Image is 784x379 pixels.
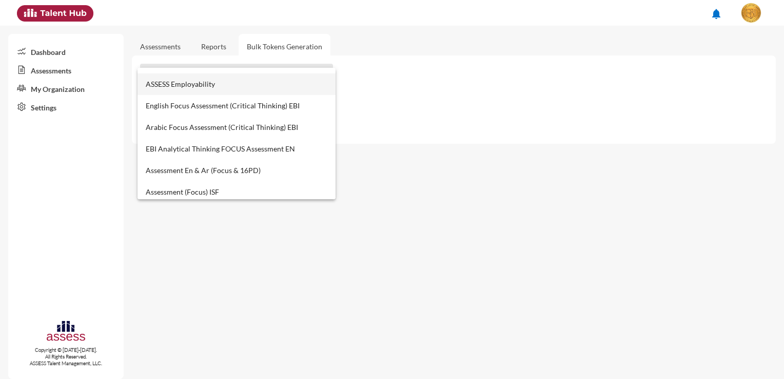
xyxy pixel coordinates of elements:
[146,160,328,181] span: Assessment En & Ar (Focus & 16PD)
[146,117,328,138] span: Arabic Focus Assessment (Critical Thinking) EBI
[146,95,328,117] span: English Focus Assessment (Critical Thinking) EBI
[146,138,328,160] span: EBI Analytical Thinking FOCUS Assessment EN
[146,73,328,95] span: ASSESS Employability
[146,181,328,203] span: Assessment (Focus) ISF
